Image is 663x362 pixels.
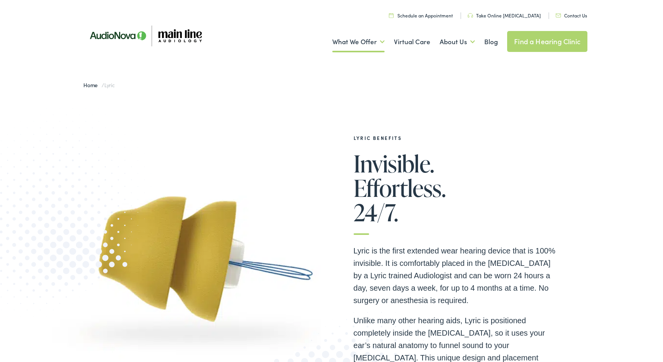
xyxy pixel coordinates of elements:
p: Lyric is the first extended wear hearing device that is 100% invisible. It is comfortably placed ... [354,245,559,307]
img: utility icon [556,14,561,17]
a: Find a Hearing Clinic [507,31,587,52]
a: Take Online [MEDICAL_DATA] [468,12,541,19]
a: Contact Us [556,12,587,19]
a: Blog [484,28,498,56]
img: utility icon [468,13,473,18]
a: Virtual Care [394,28,430,56]
span: Effortless. [354,175,445,201]
span: Lyric [104,81,115,89]
span: / [83,81,115,89]
a: About Us [440,28,475,56]
a: What We Offer [332,28,385,56]
h2: Lyric Benefits [354,135,559,141]
a: Schedule an Appointment [389,12,453,19]
a: Home [83,81,102,89]
span: Invisible. [354,151,434,176]
img: utility icon [389,13,394,18]
span: 24/7. [354,200,398,225]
